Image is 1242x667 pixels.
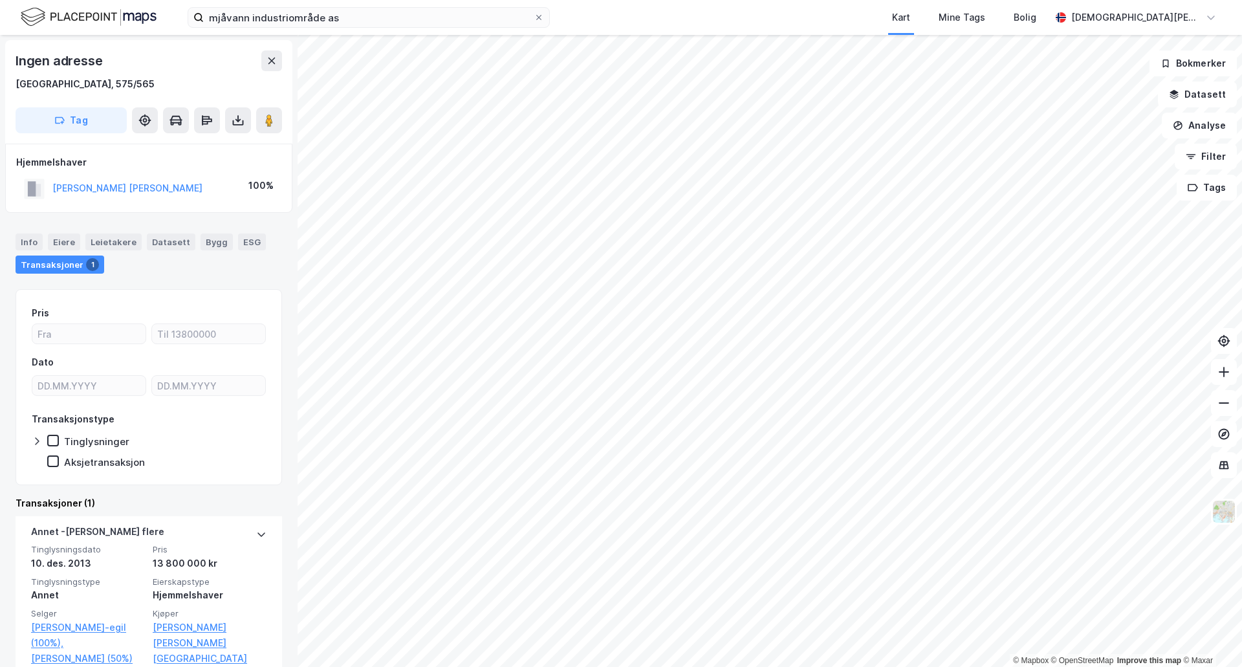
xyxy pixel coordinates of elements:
a: Mapbox [1013,656,1049,665]
div: Info [16,234,43,250]
div: [GEOGRAPHIC_DATA], 575/565 [16,76,155,92]
div: Transaksjoner [16,256,104,274]
div: Transaksjoner (1) [16,496,282,511]
div: Hjemmelshaver [153,587,267,603]
div: Ingen adresse [16,50,105,71]
button: Datasett [1158,82,1237,107]
div: Kart [892,10,910,25]
iframe: Chat Widget [1177,605,1242,667]
div: Bolig [1014,10,1036,25]
a: OpenStreetMap [1051,656,1114,665]
div: Hjemmelshaver [16,155,281,170]
div: Tinglysninger [64,435,129,448]
div: Annet [31,587,145,603]
a: [PERSON_NAME] (50%) [31,651,145,666]
a: [PERSON_NAME]-egil (100%), [31,620,145,651]
div: [DEMOGRAPHIC_DATA][PERSON_NAME] [1071,10,1201,25]
div: 10. des. 2013 [31,556,145,571]
img: Z [1212,499,1236,524]
button: Tag [16,107,127,133]
div: ESG [238,234,266,250]
div: Kontrollprogram for chat [1177,605,1242,667]
span: Kjøper [153,608,267,619]
div: Annet - [PERSON_NAME] flere [31,524,164,545]
span: Pris [153,544,267,555]
button: Analyse [1162,113,1237,138]
button: Bokmerker [1149,50,1237,76]
div: Eiere [48,234,80,250]
input: Til 13800000 [152,324,265,344]
div: Leietakere [85,234,142,250]
span: Selger [31,608,145,619]
span: Tinglysningsdato [31,544,145,555]
a: Improve this map [1117,656,1181,665]
input: Søk på adresse, matrikkel, gårdeiere, leietakere eller personer [204,8,534,27]
button: Tags [1177,175,1237,201]
input: Fra [32,324,146,344]
div: 100% [248,178,274,193]
div: 13 800 000 kr [153,556,267,571]
span: Eierskapstype [153,576,267,587]
button: Filter [1175,144,1237,169]
span: Tinglysningstype [31,576,145,587]
div: Datasett [147,234,195,250]
input: DD.MM.YYYY [32,376,146,395]
input: DD.MM.YYYY [152,376,265,395]
div: Pris [32,305,49,321]
img: logo.f888ab2527a4732fd821a326f86c7f29.svg [21,6,157,28]
div: Bygg [201,234,233,250]
div: 1 [86,258,99,271]
div: Dato [32,355,54,370]
div: Transaksjonstype [32,411,114,427]
div: Mine Tags [939,10,985,25]
div: Aksjetransaksjon [64,456,145,468]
